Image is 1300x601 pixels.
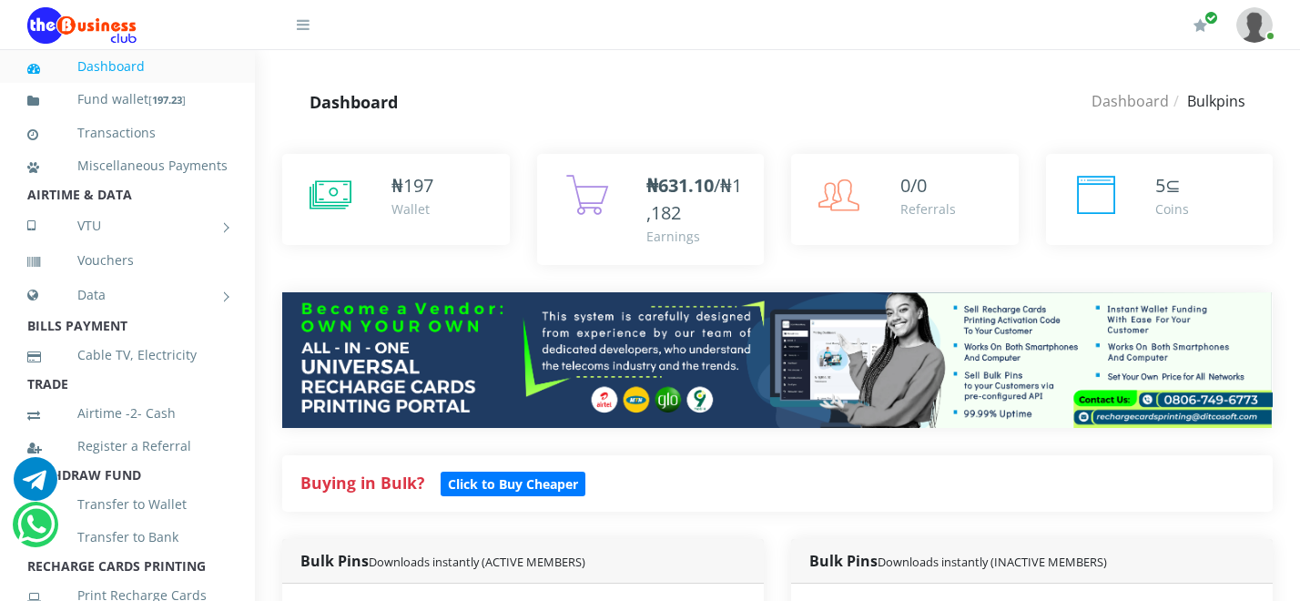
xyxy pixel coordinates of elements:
[27,425,228,467] a: Register a Referral
[282,292,1273,428] img: multitenant_rcp.png
[900,173,927,198] span: 0/0
[1204,11,1218,25] span: Renew/Upgrade Subscription
[878,554,1107,570] small: Downloads instantly (INACTIVE MEMBERS)
[300,551,585,571] strong: Bulk Pins
[1236,7,1273,43] img: User
[27,46,228,87] a: Dashboard
[646,173,742,225] span: /₦1,182
[809,551,1107,571] strong: Bulk Pins
[1155,173,1165,198] span: 5
[369,554,585,570] small: Downloads instantly (ACTIVE MEMBERS)
[448,475,578,493] b: Click to Buy Cheaper
[27,78,228,121] a: Fund wallet[197.23]
[403,173,433,198] span: 197
[1193,18,1207,33] i: Renew/Upgrade Subscription
[310,91,398,113] strong: Dashboard
[152,93,182,107] b: 197.23
[17,516,55,546] a: Chat for support
[646,173,714,198] b: ₦631.10
[537,154,765,265] a: ₦631.10/₦1,182 Earnings
[1155,199,1189,219] div: Coins
[27,392,228,434] a: Airtime -2- Cash
[646,227,746,246] div: Earnings
[1155,172,1189,199] div: ⊆
[391,172,433,199] div: ₦
[27,334,228,376] a: Cable TV, Electricity
[27,7,137,44] img: Logo
[27,239,228,281] a: Vouchers
[27,112,228,154] a: Transactions
[27,203,228,249] a: VTU
[391,199,433,219] div: Wallet
[148,93,186,107] small: [ ]
[27,145,228,187] a: Miscellaneous Payments
[441,472,585,494] a: Click to Buy Cheaper
[300,472,424,494] strong: Buying in Bulk?
[27,516,228,558] a: Transfer to Bank
[791,154,1019,245] a: 0/0 Referrals
[14,471,57,501] a: Chat for support
[282,154,510,245] a: ₦197 Wallet
[1092,91,1169,111] a: Dashboard
[27,272,228,318] a: Data
[900,199,956,219] div: Referrals
[27,484,228,525] a: Transfer to Wallet
[1169,90,1245,112] li: Bulkpins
